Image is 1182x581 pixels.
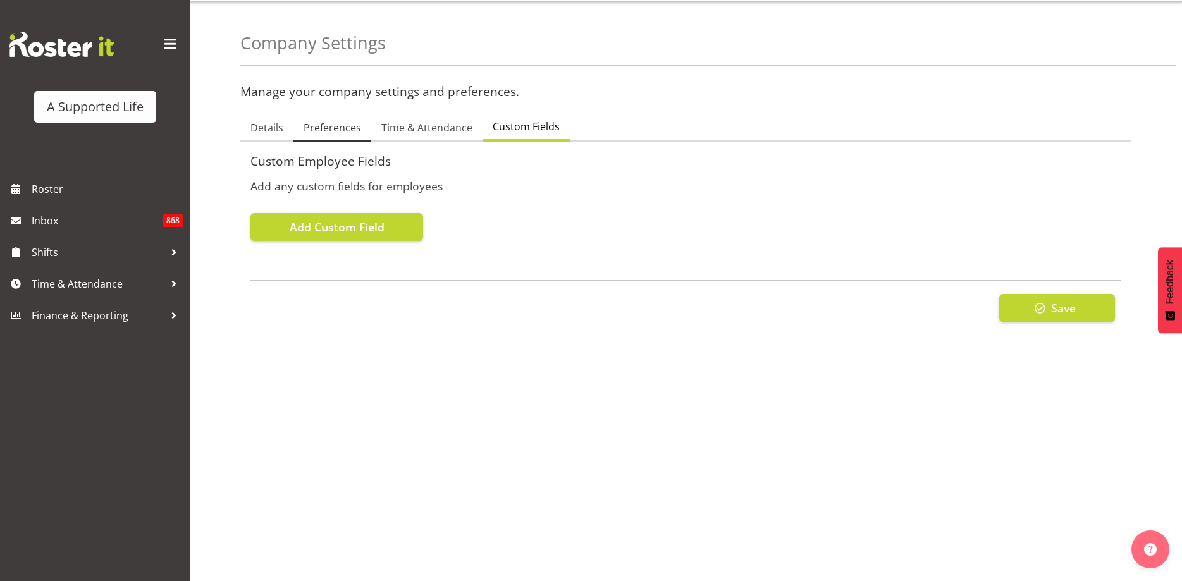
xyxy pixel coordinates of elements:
[999,294,1115,322] button: Save
[290,219,385,235] span: Add Custom Field
[493,119,560,134] span: Custom Fields
[1144,543,1157,556] img: help-xxl-2.png
[240,34,386,53] h2: Company Settings
[32,180,183,199] span: Roster
[1158,247,1182,333] button: Feedback - Show survey
[250,213,423,241] button: Add Custom Field
[381,120,472,135] span: Time & Attendance
[250,120,283,135] span: Details
[1164,260,1176,304] span: Feedback
[163,214,183,227] span: 868
[304,120,361,135] span: Preferences
[9,32,114,57] img: Rosterit website logo
[1051,300,1076,316] span: Save
[250,154,1121,172] h4: Custom Employee Fields
[32,211,163,230] span: Inbox
[32,274,164,293] span: Time & Attendance
[47,97,144,116] div: A Supported Life
[32,306,164,325] span: Finance & Reporting
[32,243,164,262] span: Shifts
[240,85,1131,99] h3: Manage your company settings and preferences.
[250,179,1121,193] p: Add any custom fields for employees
